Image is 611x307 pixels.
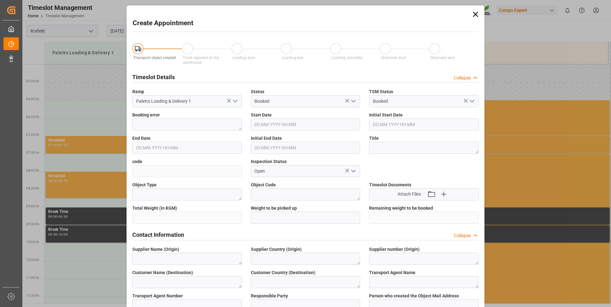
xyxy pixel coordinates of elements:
[369,118,479,131] input: DD.MM.YYYY HH:MM
[251,142,360,154] input: DD.MM.YYYY HH:MM
[132,112,160,118] span: Booking error
[251,269,315,276] span: Customer Country (Destination)
[132,230,184,239] h2: Contact Information
[230,96,239,106] button: open menu
[132,246,179,253] span: Supplier Name (Origin)
[369,269,415,276] span: Transport Agent Name
[132,73,175,81] h2: Timeslot Details
[134,56,176,60] span: Transport object created
[251,95,360,107] input: Type to search/select
[183,56,219,65] span: Truck registers at the warehouse
[251,205,297,212] span: Weight to be picked up
[369,293,459,299] span: Person who created the Object Mail Address
[430,56,454,60] span: Shipment end
[132,95,242,107] input: Type to search/select
[251,182,276,188] span: Object Code
[133,18,193,28] h2: Create Appointment
[331,56,362,60] span: Loading complete
[369,135,379,142] span: Title
[454,75,471,81] div: Collapse
[369,88,393,95] span: TSM Status
[348,96,358,106] button: open menu
[251,158,287,165] span: Inspection Status
[132,182,157,188] span: Object Type
[251,135,282,142] span: Initial End Date
[369,205,433,212] span: Remaining weight to be booked
[282,56,303,60] span: Loading end
[251,293,288,299] span: Responsible Party
[348,166,358,176] button: open menu
[132,142,242,154] input: DD.MM.YYYY HH:MM
[132,158,142,165] span: code
[132,135,151,142] span: End Date
[132,269,193,276] span: Customer Name (Destination)
[132,205,177,212] span: Total Weight (in KGM)
[398,191,421,198] span: Attach Files
[232,56,255,60] span: Loading start
[369,182,411,188] span: Timeslot Documents
[251,246,302,253] span: Supplier Country (Origin)
[454,232,471,239] div: Collapse
[251,88,264,95] span: Status
[467,96,476,106] button: open menu
[132,293,183,299] span: Transport Agent Number
[251,112,272,118] span: Start Date
[369,112,403,118] span: Initial Start Date
[369,246,420,253] span: Supplier number (Origin)
[381,56,406,60] span: Shipment start
[251,118,360,131] input: DD.MM.YYYY HH:MM
[132,88,144,95] span: Ramp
